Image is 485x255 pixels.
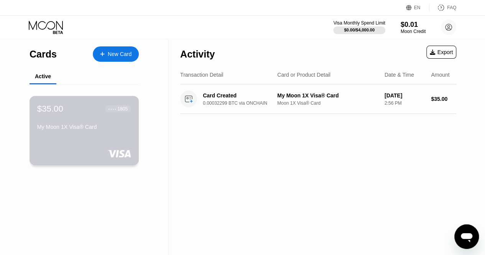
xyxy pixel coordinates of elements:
div: 2:56 PM [385,100,425,106]
div: Moon 1X Visa® Card [277,100,378,106]
div: $35.00● ● ● ●1805My Moon 1X Visa® Card [30,96,138,165]
div: EN [414,5,421,10]
div: Cards [30,49,57,60]
div: Card or Product Detail [277,72,330,78]
div: Card Created0.00032299 BTC via ONCHAINMy Moon 1X Visa® CardMoon 1X Visa® Card[DATE]2:56 PM$35.00 [180,84,456,114]
div: Export [426,46,456,59]
div: My Moon 1X Visa® Card [37,124,131,130]
div: Date & Time [385,72,414,78]
div: New Card [108,51,132,58]
div: $0.01Moon Credit [401,21,426,34]
div: ● ● ● ● [109,107,116,110]
iframe: Button to launch messaging window [454,224,479,249]
div: Export [430,49,453,55]
div: Transaction Detail [180,72,223,78]
div: EN [406,4,429,12]
div: Active [35,73,51,79]
div: Card Created [203,92,279,99]
div: Visa Monthly Spend Limit$0.00/$4,000.00 [333,20,385,34]
div: $0.01 [401,21,426,29]
div: $0.00 / $4,000.00 [344,28,375,32]
div: Moon Credit [401,29,426,34]
div: My Moon 1X Visa® Card [277,92,378,99]
div: Activity [180,49,215,60]
div: $35.00 [431,96,456,102]
div: New Card [93,46,139,62]
div: Visa Monthly Spend Limit [333,20,385,26]
div: FAQ [447,5,456,10]
div: FAQ [429,4,456,12]
div: [DATE] [385,92,425,99]
div: Amount [431,72,449,78]
div: $35.00 [37,104,63,114]
div: 0.00032299 BTC via ONCHAIN [203,100,284,106]
div: 1805 [117,106,128,111]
